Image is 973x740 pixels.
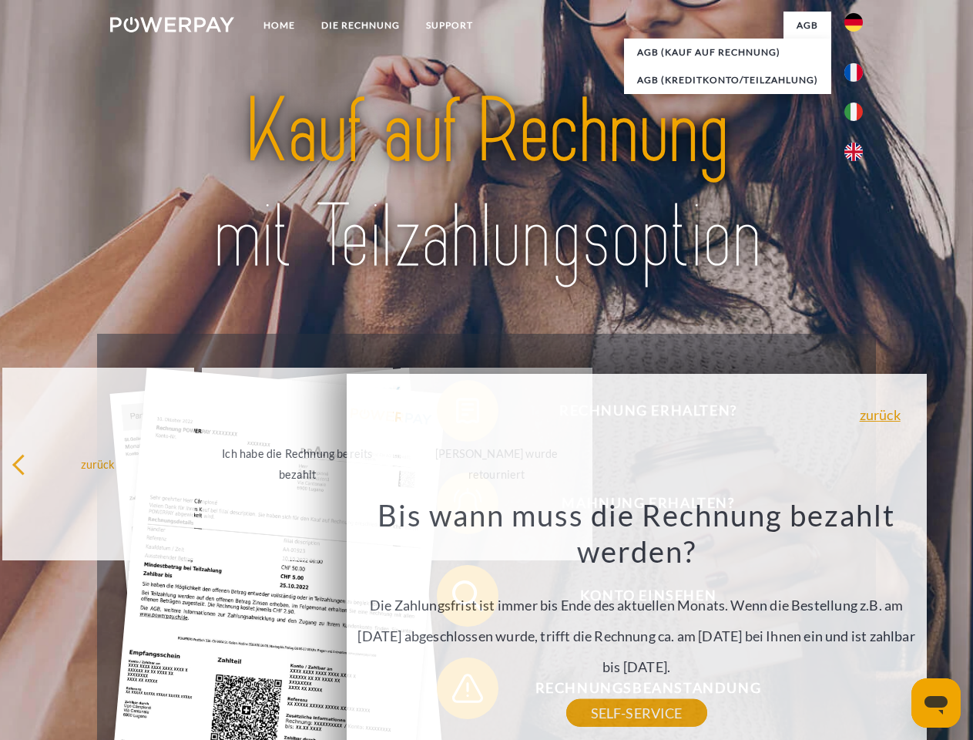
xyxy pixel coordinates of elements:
div: zurück [12,453,185,474]
iframe: Schaltfläche zum Öffnen des Messaging-Fensters [911,678,961,728]
a: SELF-SERVICE [566,699,707,727]
h3: Bis wann muss die Rechnung bezahlt werden? [355,496,918,570]
div: Die Zahlungsfrist ist immer bis Ende des aktuellen Monats. Wenn die Bestellung z.B. am [DATE] abg... [355,496,918,713]
a: DIE RECHNUNG [308,12,413,39]
a: AGB (Kreditkonto/Teilzahlung) [624,66,831,94]
img: fr [844,63,863,82]
div: Ich habe die Rechnung bereits bezahlt [211,443,384,485]
a: AGB (Kauf auf Rechnung) [624,39,831,66]
img: logo-powerpay-white.svg [110,17,234,32]
img: en [844,143,863,161]
a: Home [250,12,308,39]
img: it [844,103,863,121]
img: de [844,13,863,32]
a: zurück [860,408,901,422]
a: SUPPORT [413,12,486,39]
img: title-powerpay_de.svg [147,74,826,295]
a: agb [783,12,831,39]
